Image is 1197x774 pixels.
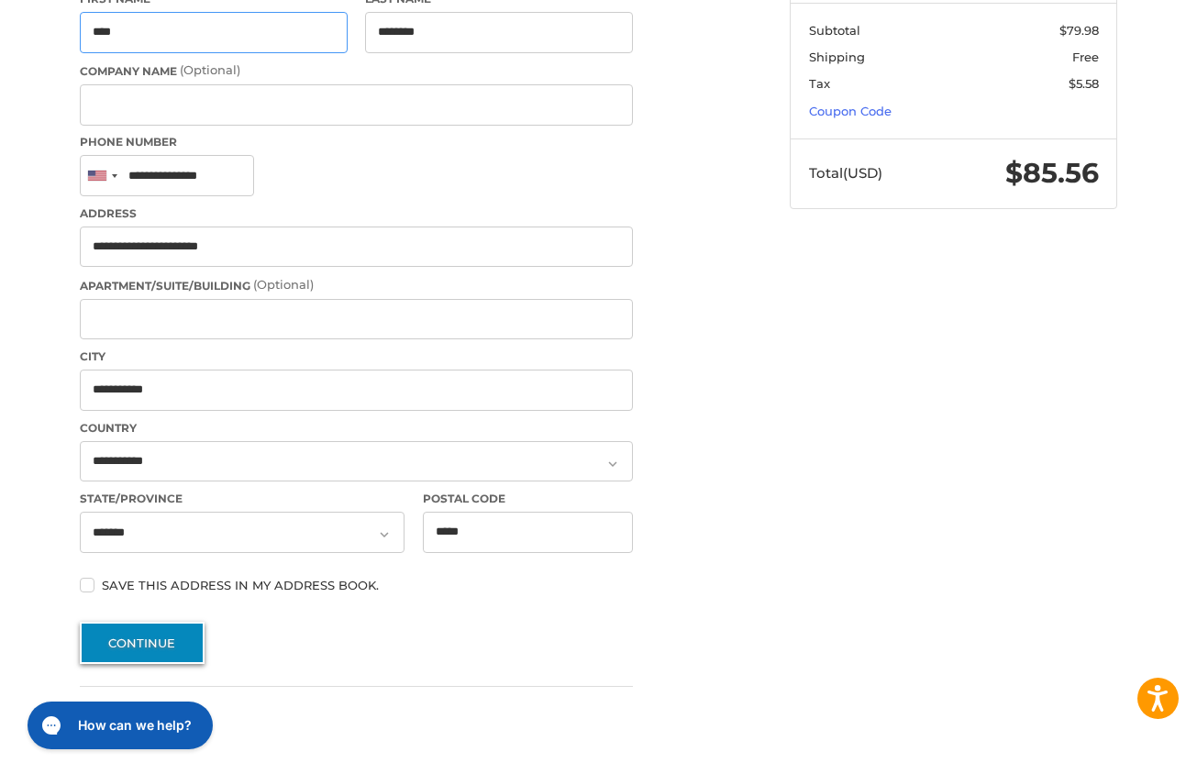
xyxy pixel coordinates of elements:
span: Total (USD) [809,164,882,182]
small: (Optional) [180,62,240,77]
label: City [80,348,633,365]
span: $79.98 [1059,23,1099,38]
div: United States: +1 [81,156,123,195]
span: Shipping [809,50,865,64]
small: (Optional) [253,277,314,292]
label: Country [80,420,633,437]
span: $5.58 [1069,76,1099,91]
label: State/Province [80,491,405,507]
label: Apartment/Suite/Building [80,276,633,294]
span: Free [1072,50,1099,64]
iframe: Gorgias live chat messenger [18,695,218,756]
a: Coupon Code [809,104,892,118]
label: Address [80,205,633,222]
label: Postal Code [423,491,634,507]
button: Continue [80,622,205,664]
span: $85.56 [1005,156,1099,190]
span: Subtotal [809,23,860,38]
label: Phone Number [80,134,633,150]
span: Tax [809,76,830,91]
label: Company Name [80,61,633,80]
label: Save this address in my address book. [80,578,633,592]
